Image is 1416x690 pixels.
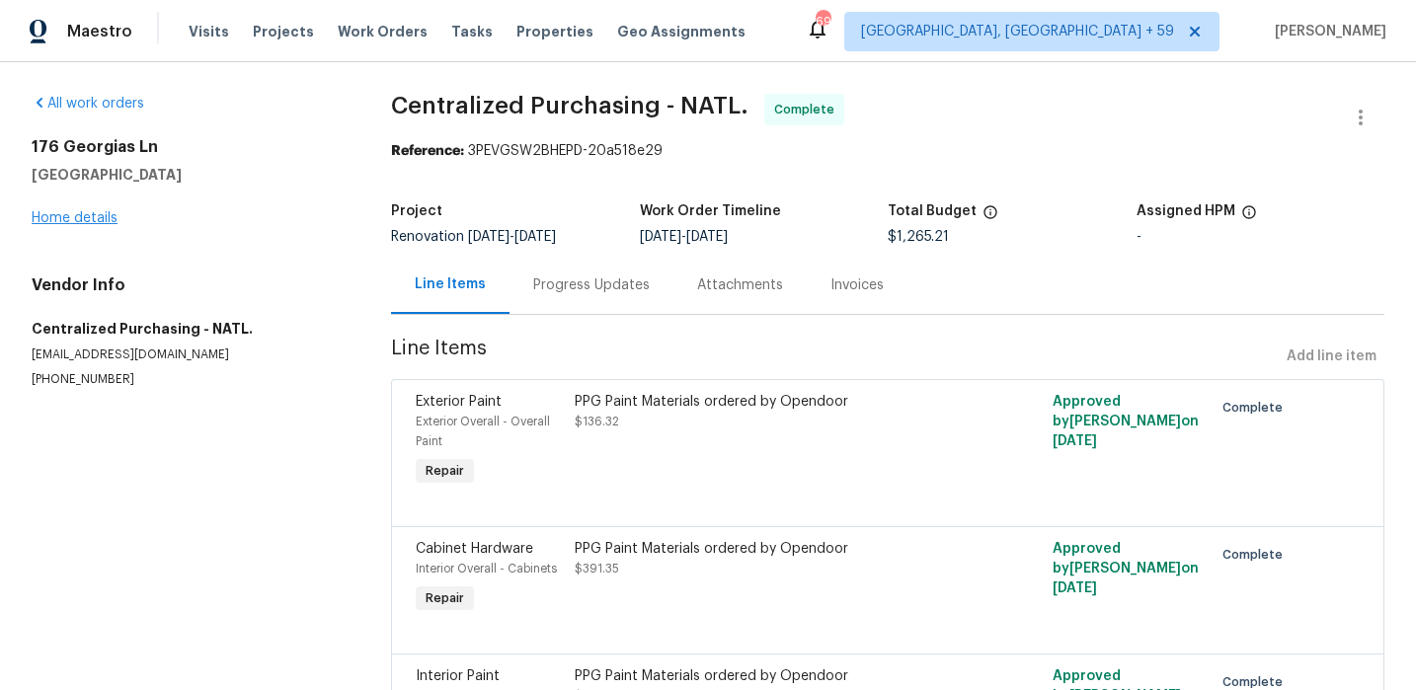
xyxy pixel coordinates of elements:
h5: [GEOGRAPHIC_DATA] [32,165,344,185]
h5: Total Budget [888,204,977,218]
span: Renovation [391,230,556,244]
div: - [1137,230,1385,244]
span: [GEOGRAPHIC_DATA], [GEOGRAPHIC_DATA] + 59 [861,22,1174,41]
span: [DATE] [640,230,681,244]
span: - [468,230,556,244]
span: $391.35 [575,563,619,575]
span: Complete [1222,398,1291,418]
span: The hpm assigned to this work order. [1241,204,1257,230]
div: PPG Paint Materials ordered by Opendoor [575,539,961,559]
span: [DATE] [1053,434,1097,448]
span: Approved by [PERSON_NAME] on [1053,395,1199,448]
span: [DATE] [1053,581,1097,595]
div: Progress Updates [533,275,650,295]
span: Tasks [451,25,493,38]
span: Geo Assignments [617,22,746,41]
p: [PHONE_NUMBER] [32,371,344,388]
span: [DATE] [514,230,556,244]
span: Maestro [67,22,132,41]
a: Home details [32,211,118,225]
h5: Centralized Purchasing - NATL. [32,319,344,339]
div: Invoices [830,275,884,295]
span: [PERSON_NAME] [1267,22,1386,41]
h4: Vendor Info [32,275,344,295]
span: $1,265.21 [888,230,949,244]
span: - [640,230,728,244]
span: Line Items [391,339,1279,375]
h2: 176 Georgias Ln [32,137,344,157]
span: Complete [774,100,842,119]
a: All work orders [32,97,144,111]
h5: Work Order Timeline [640,204,781,218]
p: [EMAIL_ADDRESS][DOMAIN_NAME] [32,346,344,363]
div: PPG Paint Materials ordered by Opendoor [575,392,961,412]
span: Approved by [PERSON_NAME] on [1053,542,1199,595]
div: 691 [816,12,829,32]
span: Projects [253,22,314,41]
span: Interior Overall - Cabinets [416,563,557,575]
span: $136.32 [575,416,619,427]
h5: Project [391,204,442,218]
div: PPG Paint Materials ordered by Opendoor [575,666,961,686]
div: Line Items [415,274,486,294]
h5: Assigned HPM [1137,204,1235,218]
span: Properties [516,22,593,41]
span: [DATE] [686,230,728,244]
div: Attachments [697,275,783,295]
span: Work Orders [338,22,428,41]
span: Repair [418,588,472,608]
span: Repair [418,461,472,481]
span: Cabinet Hardware [416,542,533,556]
span: Exterior Paint [416,395,502,409]
span: Visits [189,22,229,41]
span: Interior Paint [416,669,500,683]
span: Exterior Overall - Overall Paint [416,416,550,447]
span: Centralized Purchasing - NATL. [391,94,748,117]
span: Complete [1222,545,1291,565]
div: 3PEVGSW2BHEPD-20a518e29 [391,141,1384,161]
b: Reference: [391,144,464,158]
span: The total cost of line items that have been proposed by Opendoor. This sum includes line items th... [983,204,998,230]
span: [DATE] [468,230,510,244]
